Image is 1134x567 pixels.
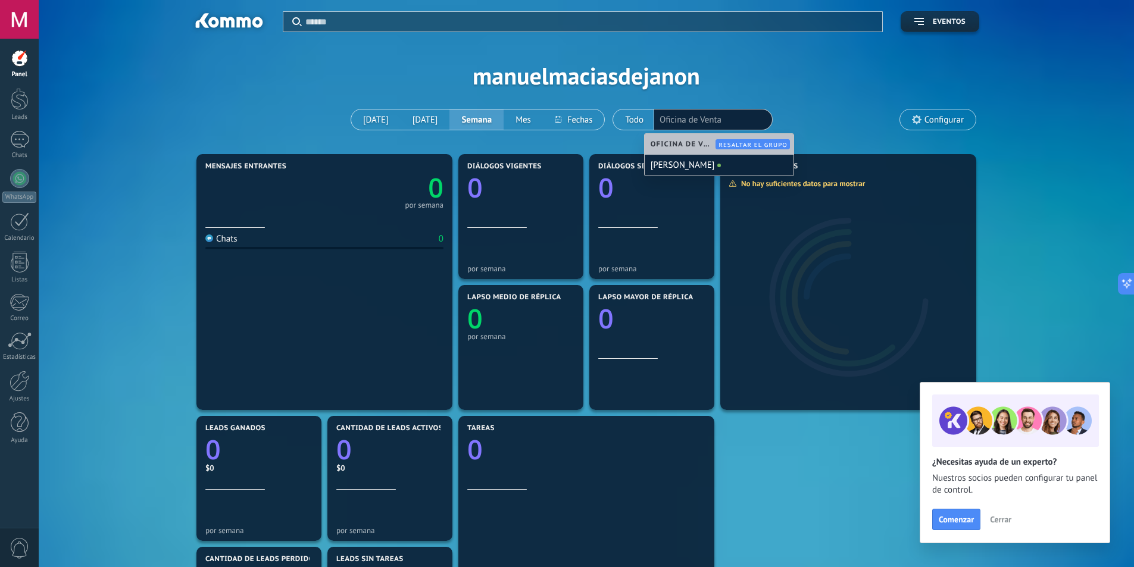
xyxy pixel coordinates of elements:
text: 0 [598,300,614,337]
div: Ajustes [2,395,37,403]
div: Chats [205,233,238,245]
div: Leads [2,114,37,121]
text: 0 [467,431,483,468]
div: por semana [336,526,443,535]
text: 0 [205,431,221,468]
div: No hay suficientes datos para mostrar [729,178,873,189]
div: Correo [2,315,37,322]
button: Cerrar [985,510,1017,528]
text: 0 [467,300,483,337]
span: Diálogos sin réplica [598,162,682,171]
div: Chats [2,152,37,159]
button: Comenzar [932,509,980,530]
div: Panel [2,71,37,79]
div: WhatsApp [2,192,36,203]
div: por semana [467,264,574,273]
button: Mes [504,109,543,130]
div: por semana [467,332,574,341]
span: Tareas [467,424,495,433]
button: Elija un usuarioOficina de Venta [655,109,745,130]
span: Oficina de Venta [651,140,719,149]
span: Lapso medio de réplica [467,293,561,302]
div: Calendario [2,234,37,242]
div: [PERSON_NAME] [645,155,794,176]
span: Eventos [933,18,966,26]
div: 0 [439,233,443,245]
div: $0 [205,463,313,473]
div: por semana [205,526,313,535]
span: Cantidad de leads activos [336,424,443,433]
a: 0 [467,431,705,468]
a: 0 [324,170,443,206]
text: 0 [467,170,483,206]
img: Chats [205,234,213,242]
div: $0 [336,463,443,473]
span: Comenzar [939,515,974,524]
span: Mensajes entrantes [205,162,286,171]
div: Ayuda [2,437,37,444]
span: Configurar [924,115,964,125]
div: Listas [2,276,37,284]
a: 0 [205,431,313,468]
span: Leads ganados [205,424,265,433]
span: Diálogos vigentes [467,162,542,171]
button: Fechas [543,109,604,130]
h2: ¿Necesitas ayuda de un experto? [932,456,1098,468]
button: [DATE] [351,109,401,130]
button: Semana [449,109,504,130]
button: Todo [613,109,655,130]
span: Lapso mayor de réplica [598,293,693,302]
span: Nuestros socios pueden configurar tu panel de control. [932,472,1098,496]
div: por semana [598,264,705,273]
button: [DATE] [401,109,450,130]
text: 0 [428,170,443,206]
span: Resaltar el grupo [718,141,787,149]
span: Cantidad de leads perdidos [205,555,318,563]
span: Leads sin tareas [336,555,403,563]
button: Eventos [901,11,979,32]
text: 0 [598,170,614,206]
a: 0 [336,431,443,468]
div: Estadísticas [2,353,37,361]
span: Cerrar [990,515,1011,524]
div: por semana [405,202,443,208]
text: 0 [336,431,352,468]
